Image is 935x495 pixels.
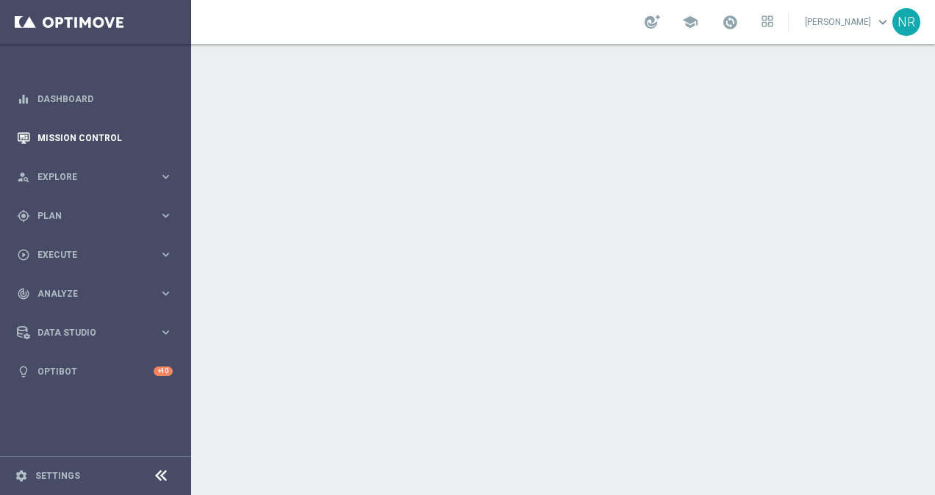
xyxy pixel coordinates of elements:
div: Mission Control [17,118,173,157]
div: Optibot [17,352,173,391]
i: keyboard_arrow_right [159,170,173,184]
i: gps_fixed [17,209,30,223]
div: Data Studio [17,326,159,339]
i: keyboard_arrow_right [159,247,173,261]
div: Explore [17,170,159,184]
a: Dashboard [37,79,173,118]
button: equalizer Dashboard [16,93,173,105]
div: Dashboard [17,79,173,118]
a: Optibot [37,352,154,391]
i: track_changes [17,287,30,300]
i: lightbulb [17,365,30,378]
span: Analyze [37,289,159,298]
span: Explore [37,173,159,181]
div: Plan [17,209,159,223]
i: keyboard_arrow_right [159,286,173,300]
span: Execute [37,250,159,259]
span: Plan [37,212,159,220]
a: Settings [35,471,80,480]
a: Mission Control [37,118,173,157]
div: +10 [154,366,173,376]
div: Execute [17,248,159,261]
i: person_search [17,170,30,184]
button: person_search Explore keyboard_arrow_right [16,171,173,183]
i: keyboard_arrow_right [159,209,173,223]
button: lightbulb Optibot +10 [16,366,173,377]
button: play_circle_outline Execute keyboard_arrow_right [16,249,173,261]
div: NR [892,8,920,36]
i: settings [15,469,28,483]
span: Data Studio [37,328,159,337]
span: keyboard_arrow_down [875,14,891,30]
button: gps_fixed Plan keyboard_arrow_right [16,210,173,222]
a: [PERSON_NAME]keyboard_arrow_down [803,11,892,33]
button: track_changes Analyze keyboard_arrow_right [16,288,173,300]
div: Analyze [17,287,159,300]
i: equalizer [17,93,30,106]
span: school [682,14,698,30]
i: play_circle_outline [17,248,30,261]
button: Mission Control [16,132,173,144]
button: Data Studio keyboard_arrow_right [16,327,173,339]
i: keyboard_arrow_right [159,325,173,339]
